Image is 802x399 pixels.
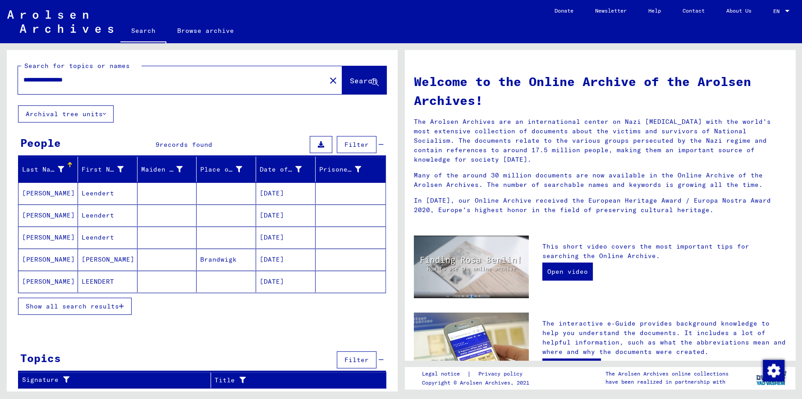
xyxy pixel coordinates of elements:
div: Title [215,373,375,387]
mat-cell: LEENDERT [78,271,137,292]
div: Date of Birth [260,165,302,174]
div: Maiden Name [141,165,183,174]
p: The Arolsen Archives online collections [605,370,729,378]
div: First Name [82,162,137,177]
img: video.jpg [414,236,529,298]
a: Legal notice [422,369,467,379]
span: 9 [156,141,160,149]
div: Prisoner # [319,162,375,177]
div: Last Name [22,162,78,177]
a: Open e-Guide [542,358,601,376]
a: Privacy policy [471,369,533,379]
div: Place of Birth [200,162,256,177]
mat-cell: [PERSON_NAME] [18,271,78,292]
button: Search [342,66,386,94]
span: Show all search results [26,302,119,310]
span: EN [773,8,783,14]
mat-cell: [PERSON_NAME] [78,249,137,270]
div: | [422,369,533,379]
div: Maiden Name [141,162,197,177]
mat-label: Search for topics or names [24,62,130,70]
mat-header-cell: Place of Birth [197,157,256,182]
button: Archival tree units [18,105,114,122]
p: Many of the around 30 million documents are now available in the Online Archive of the Arolsen Ar... [414,171,787,190]
p: Copyright © Arolsen Archives, 2021 [422,379,533,387]
p: In [DATE], our Online Archive received the European Heritage Award / Europa Nostra Award 2020, Eu... [414,196,787,215]
mat-header-cell: Date of Birth [256,157,316,182]
a: Search [120,20,166,43]
mat-cell: [PERSON_NAME] [18,204,78,226]
button: Clear [324,71,342,89]
mat-header-cell: Prisoner # [316,157,385,182]
img: Change consent [763,360,784,381]
div: People [20,135,61,151]
mat-cell: [DATE] [256,182,316,204]
span: Search [350,76,377,85]
div: Date of Birth [260,162,315,177]
mat-cell: [DATE] [256,271,316,292]
button: Show all search results [18,298,132,315]
mat-cell: [PERSON_NAME] [18,182,78,204]
div: First Name [82,165,124,174]
div: Place of Birth [200,165,242,174]
mat-cell: Leendert [78,204,137,226]
mat-header-cell: Maiden Name [137,157,197,182]
div: Prisoner # [319,165,361,174]
mat-cell: [PERSON_NAME] [18,227,78,248]
img: eguide.jpg [414,313,529,390]
div: Signature [22,375,199,385]
div: Last Name [22,165,64,174]
img: Arolsen_neg.svg [7,10,113,33]
p: have been realized in partnership with [605,378,729,386]
mat-cell: [PERSON_NAME] [18,249,78,270]
h1: Welcome to the Online Archive of the Arolsen Archives! [414,72,787,110]
div: Topics [20,350,61,366]
mat-header-cell: Last Name [18,157,78,182]
mat-cell: [DATE] [256,249,316,270]
button: Filter [337,351,376,368]
button: Filter [337,136,376,153]
span: Filter [344,141,369,149]
mat-icon: close [328,75,339,86]
img: yv_logo.png [754,367,788,389]
p: The Arolsen Archives are an international center on Nazi [MEDICAL_DATA] with the world’s most ext... [414,117,787,164]
mat-cell: Brandwigk [197,249,256,270]
mat-header-cell: First Name [78,157,137,182]
div: Signature [22,373,211,387]
span: records found [160,141,212,149]
a: Browse archive [166,20,245,41]
mat-cell: Leendert [78,227,137,248]
span: Filter [344,356,369,364]
p: The interactive e-Guide provides background knowledge to help you understand the documents. It in... [542,319,786,357]
mat-cell: [DATE] [256,204,316,226]
a: Open video [542,263,593,281]
mat-cell: [DATE] [256,227,316,248]
mat-cell: Leendert [78,182,137,204]
div: Title [215,376,363,385]
p: This short video covers the most important tips for searching the Online Archive. [542,242,786,261]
